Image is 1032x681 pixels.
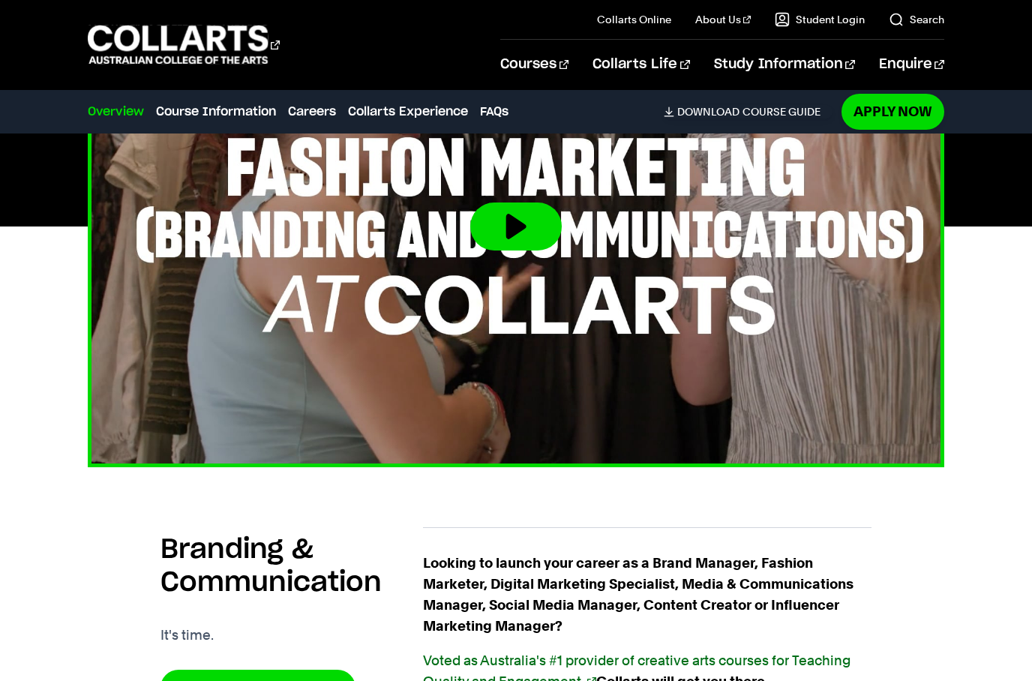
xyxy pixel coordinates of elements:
[879,40,944,89] a: Enquire
[160,625,214,646] p: It's time.
[775,12,865,27] a: Student Login
[88,103,144,121] a: Overview
[423,555,853,634] strong: Looking to launch your career as a Brand Manager, Fashion Marketer, Digital Marketing Specialist,...
[841,94,944,129] a: Apply Now
[348,103,468,121] a: Collarts Experience
[480,103,508,121] a: FAQs
[889,12,944,27] a: Search
[88,23,280,66] div: Go to homepage
[156,103,276,121] a: Course Information
[714,40,855,89] a: Study Information
[160,533,423,599] h2: Branding & Communication
[664,105,832,118] a: DownloadCourse Guide
[288,103,336,121] a: Careers
[500,40,568,89] a: Courses
[677,105,739,118] span: Download
[695,12,751,27] a: About Us
[592,40,689,89] a: Collarts Life
[597,12,671,27] a: Collarts Online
